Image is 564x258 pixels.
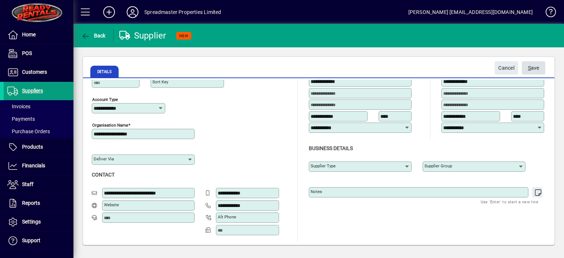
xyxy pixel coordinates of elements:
[22,69,47,75] span: Customers
[144,6,221,18] div: Spreadmaster Properties Limited
[4,175,73,194] a: Staff
[22,237,40,243] span: Support
[522,61,545,75] button: Save
[4,213,73,231] a: Settings
[540,1,555,25] a: Knowledge Base
[4,157,73,175] a: Financials
[408,6,533,18] div: [PERSON_NAME] [EMAIL_ADDRESS][DOMAIN_NAME]
[22,32,36,37] span: Home
[22,219,41,225] span: Settings
[4,100,73,113] a: Invoices
[92,123,128,128] mat-label: Organisation name
[104,202,119,207] mat-label: Website
[92,97,118,102] mat-label: Account Type
[309,145,353,151] span: Business details
[22,144,43,150] span: Products
[94,156,114,161] mat-label: Deliver via
[22,181,33,187] span: Staff
[7,128,50,134] span: Purchase Orders
[90,66,119,77] span: Details
[528,65,531,71] span: S
[4,232,73,250] a: Support
[22,163,45,168] span: Financials
[495,61,518,75] button: Cancel
[4,194,73,212] a: Reports
[4,63,73,81] a: Customers
[218,214,236,219] mat-label: Alt Phone
[119,30,166,41] div: Supplier
[4,44,73,63] a: POS
[92,172,115,178] span: Contact
[22,88,43,94] span: Suppliers
[424,163,452,168] mat-label: Supplier group
[97,6,121,19] button: Add
[179,33,188,38] span: NEW
[498,62,514,74] span: Cancel
[79,29,108,42] button: Back
[22,50,32,56] span: POS
[22,200,40,206] span: Reports
[7,103,30,109] span: Invoices
[73,29,114,42] app-page-header-button: Back
[528,62,539,74] span: ave
[311,163,336,168] mat-label: Supplier type
[4,26,73,44] a: Home
[121,6,144,19] button: Profile
[152,79,168,84] mat-label: Sort key
[4,138,73,156] a: Products
[481,197,538,206] mat-hint: Use 'Enter' to start a new line
[7,116,35,122] span: Payments
[4,113,73,125] a: Payments
[4,125,73,138] a: Purchase Orders
[81,33,106,39] span: Back
[311,189,322,194] mat-label: Notes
